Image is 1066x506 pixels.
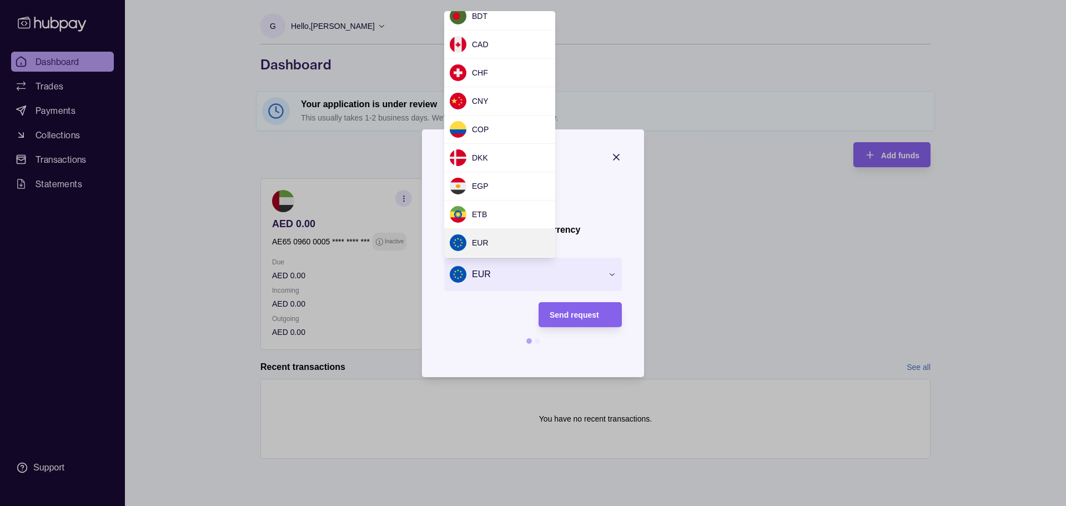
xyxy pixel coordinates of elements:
span: CNY [472,97,489,106]
img: ch [450,64,466,81]
img: et [450,206,466,223]
span: EUR [472,238,489,247]
img: eu [450,234,466,251]
img: ca [450,36,466,53]
img: eg [450,178,466,194]
span: DKK [472,153,488,162]
span: EGP [472,182,489,191]
span: COP [472,125,489,134]
img: bd [450,8,466,24]
span: CAD [472,40,489,49]
span: BDT [472,12,487,21]
img: co [450,121,466,138]
span: CHF [472,68,488,77]
img: cn [450,93,466,109]
span: ETB [472,210,487,219]
img: dk [450,149,466,166]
